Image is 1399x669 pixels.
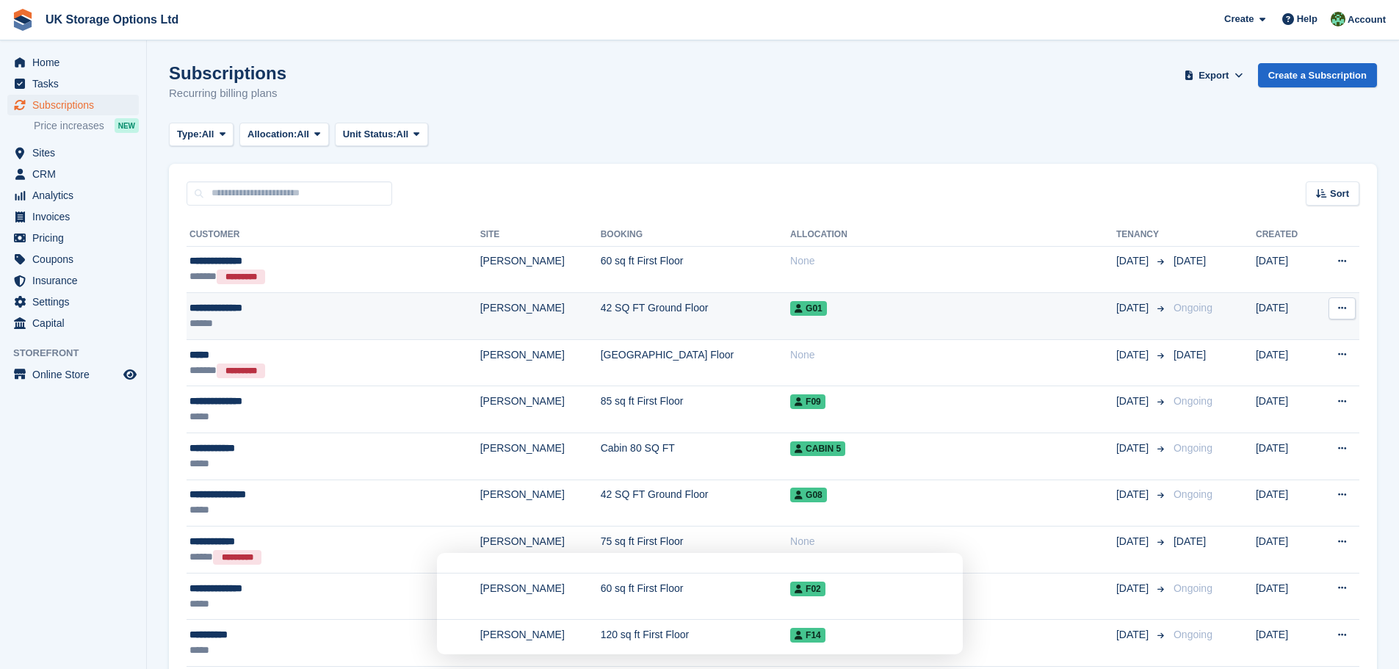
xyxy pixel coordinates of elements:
a: Preview store [121,366,139,383]
button: Allocation: All [239,123,329,147]
th: Created [1256,223,1315,247]
span: Pricing [32,228,120,248]
a: menu [7,185,139,206]
td: 42 SQ FT Ground Floor [601,480,790,527]
td: 85 sq ft First Floor [601,386,790,433]
span: [DATE] [1174,535,1206,547]
div: None [790,534,1116,549]
span: Subscriptions [32,95,120,115]
td: [DATE] [1256,339,1315,386]
span: Unit Status: [343,127,397,142]
span: Allocation: [247,127,297,142]
a: UK Storage Options Ltd [40,7,184,32]
span: [DATE] [1174,255,1206,267]
a: menu [7,164,139,184]
span: Online Store [32,364,120,385]
h1: Subscriptions [169,63,286,83]
div: NEW [115,118,139,133]
a: Price increases NEW [34,117,139,134]
td: 60 sq ft First Floor [601,246,790,293]
td: 42 SQ FT Ground Floor [601,293,790,340]
a: menu [7,364,139,385]
td: [PERSON_NAME] [480,339,601,386]
td: [GEOGRAPHIC_DATA] Floor [601,339,790,386]
span: Help [1297,12,1317,26]
span: [DATE] [1116,534,1152,549]
span: Coupons [32,249,120,270]
span: Ongoing [1174,442,1212,454]
span: [DATE] [1116,253,1152,269]
span: Storefront [13,346,146,361]
span: Ongoing [1174,395,1212,407]
span: Home [32,52,120,73]
span: Type: [177,127,202,142]
span: [DATE] [1116,487,1152,502]
a: menu [7,206,139,227]
button: Type: All [169,123,234,147]
a: menu [7,95,139,115]
span: Ongoing [1174,629,1212,640]
a: menu [7,292,139,312]
a: menu [7,270,139,291]
span: Ongoing [1174,302,1212,314]
th: Allocation [790,223,1116,247]
button: Unit Status: All [335,123,428,147]
td: [DATE] [1256,573,1315,620]
span: Capital [32,313,120,333]
th: Customer [187,223,480,247]
td: 75 sq ft First Floor [601,527,790,574]
span: [DATE] [1116,347,1152,363]
img: Andrew Smith [1331,12,1345,26]
th: Tenancy [1116,223,1168,247]
a: Create a Subscription [1258,63,1377,87]
span: Ongoing [1174,488,1212,500]
span: [DATE] [1116,627,1152,643]
td: [DATE] [1256,480,1315,527]
span: All [297,127,309,142]
a: menu [7,249,139,270]
span: Create [1224,12,1254,26]
span: Account [1348,12,1386,27]
span: Insurance [32,270,120,291]
img: stora-icon-8386f47178a22dfd0bd8f6a31ec36ba5ce8667c1dd55bd0f319d3a0aa187defe.svg [12,9,34,31]
span: [DATE] [1116,581,1152,596]
td: [DATE] [1256,527,1315,574]
td: Cabin 80 SQ FT [601,433,790,480]
td: [DATE] [1256,433,1315,480]
span: CABIN 5 [790,441,845,456]
a: menu [7,313,139,333]
td: [PERSON_NAME] [480,480,601,527]
a: menu [7,142,139,163]
td: [PERSON_NAME] [480,527,601,574]
span: G08 [790,488,827,502]
a: menu [7,73,139,94]
a: menu [7,228,139,248]
th: Site [480,223,601,247]
span: Export [1199,68,1229,83]
td: [DATE] [1256,246,1315,293]
span: G01 [790,301,827,316]
span: Tasks [32,73,120,94]
span: Settings [32,292,120,312]
span: Sort [1330,187,1349,201]
div: None [790,347,1116,363]
p: Recurring billing plans [169,85,286,102]
td: [PERSON_NAME] [480,293,601,340]
td: [PERSON_NAME] [480,433,601,480]
span: Price increases [34,119,104,133]
th: Booking [601,223,790,247]
a: menu [7,52,139,73]
td: [DATE] [1256,386,1315,433]
td: [PERSON_NAME] [480,246,601,293]
span: All [202,127,214,142]
span: [DATE] [1116,441,1152,456]
span: [DATE] [1116,394,1152,409]
span: [DATE] [1174,349,1206,361]
span: Analytics [32,185,120,206]
span: Invoices [32,206,120,227]
iframe: Survey by David from Stora [437,553,963,654]
div: None [790,253,1116,269]
button: Export [1182,63,1246,87]
span: F09 [790,394,825,409]
span: [DATE] [1116,300,1152,316]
